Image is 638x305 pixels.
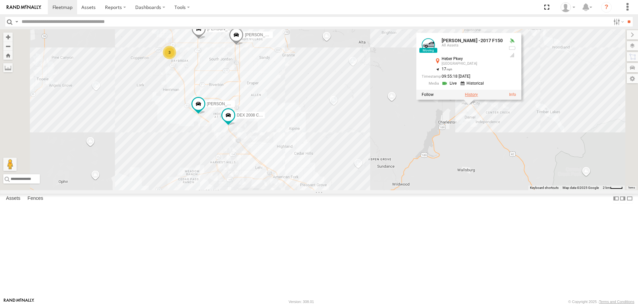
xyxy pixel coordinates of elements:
span: [PERSON_NAME] 2016 Chevy 3500 [245,33,310,37]
a: Terms (opens in new tab) [628,187,635,189]
i: ? [601,2,612,13]
label: Realtime tracking of Asset [422,92,434,97]
button: Zoom out [3,41,13,51]
div: No battery health information received from this device. [508,45,516,51]
div: Heber Pkwy [442,57,503,61]
div: Date/time of location update [422,74,503,79]
label: Map Settings [627,74,638,83]
label: Dock Summary Table to the Left [613,194,619,203]
span: [PERSON_NAME] 2014 Chevy [207,101,262,106]
span: DEX 2008 Chevy [237,113,267,117]
span: [PERSON_NAME]- 2022 F150 [207,26,262,31]
button: Drag Pegman onto the map to open Street View [3,158,17,171]
span: 17 [442,67,452,72]
div: [GEOGRAPHIC_DATA] [442,62,503,66]
label: Dock Summary Table to the Right [619,194,626,203]
div: 3 [163,46,176,59]
div: Allen Bauer [558,2,578,12]
a: Terms and Conditions [599,300,634,304]
label: Search Filter Options [611,17,625,27]
label: Measure [3,63,13,72]
div: All Assets [442,43,503,47]
a: View Asset Details [422,38,435,51]
button: Zoom Home [3,51,13,60]
label: Hide Summary Table [626,194,633,203]
button: Keyboard shortcuts [530,186,559,190]
label: Assets [3,194,24,203]
a: View Asset Details [509,92,516,97]
span: Map data ©2025 Google [563,186,599,190]
label: View Asset History [465,92,478,97]
a: [PERSON_NAME] -2017 F150 [442,38,503,43]
button: Zoom in [3,33,13,41]
div: Valid GPS Fix [508,38,516,43]
div: © Copyright 2025 - [568,300,634,304]
a: Visit our Website [4,298,34,305]
label: Search Query [14,17,19,27]
span: 2 km [603,186,610,190]
div: Last Event GSM Signal Strength [508,53,516,58]
label: Fences [24,194,47,203]
button: Map Scale: 2 km per 34 pixels [601,186,625,190]
a: View Live Media Streams [442,80,459,87]
img: rand-logo.svg [7,5,41,10]
a: View Historical Media Streams [461,80,486,87]
div: Version: 308.01 [289,300,314,304]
